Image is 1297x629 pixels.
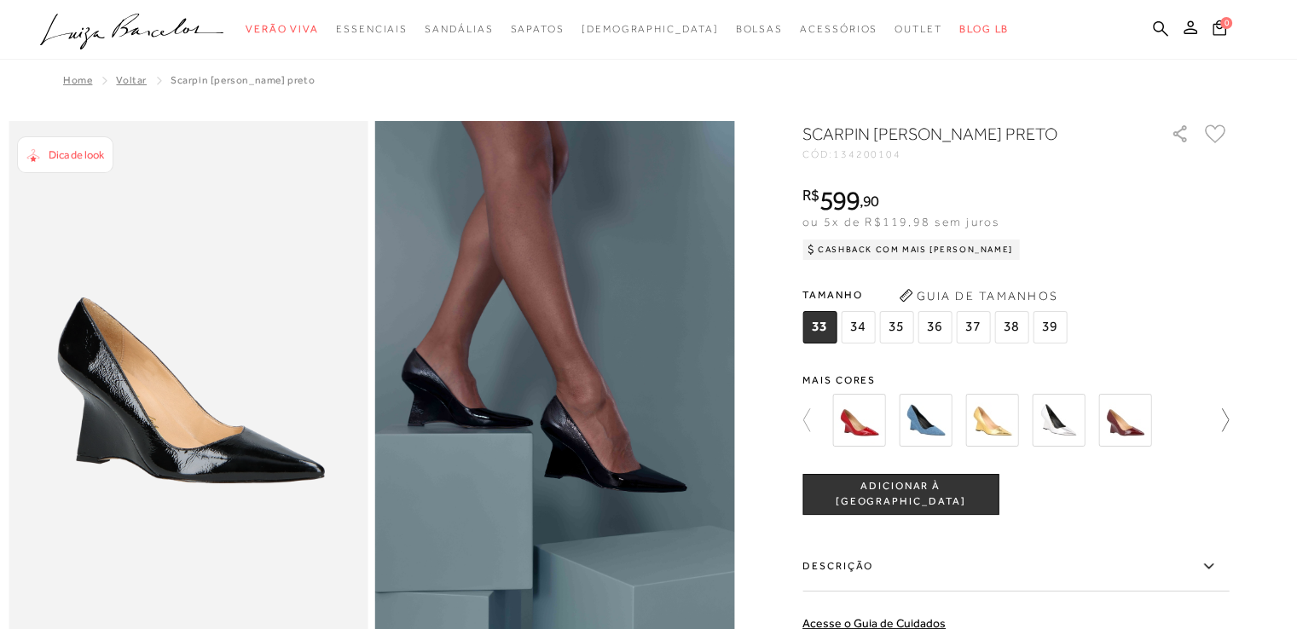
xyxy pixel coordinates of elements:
a: Home [63,74,92,86]
span: 0 [1220,17,1232,29]
button: 0 [1207,19,1231,42]
button: ADICIONAR À [GEOGRAPHIC_DATA] [802,474,999,515]
label: Descrição [802,542,1229,591]
img: SCARPIN ANABELA EM JEANS ÍNDIGO [899,394,952,447]
span: 90 [863,192,879,210]
i: R$ [802,188,819,203]
a: categoryNavScreenReaderText [895,14,942,45]
span: 34 [841,311,875,343]
span: ou 5x de R$119,98 sem juros [802,215,999,228]
img: SCARPIN ANABELA VERNIZ MALBEC [1098,394,1151,447]
a: Voltar [116,74,147,86]
i: , [860,193,879,209]
img: SCARPIN ANABELA EM COURO VERNIZ VERMELHO [832,394,885,447]
h1: SCARPIN [PERSON_NAME] PRETO [802,122,1122,146]
a: categoryNavScreenReaderText [510,14,564,45]
a: categoryNavScreenReaderText [336,14,408,45]
span: Sandálias [425,23,493,35]
a: categoryNavScreenReaderText [800,14,877,45]
div: CÓD: [802,149,1144,159]
a: categoryNavScreenReaderText [735,14,783,45]
a: categoryNavScreenReaderText [246,14,319,45]
span: 599 [819,185,860,216]
span: Dica de look [49,148,104,161]
span: ADICIONAR À [GEOGRAPHIC_DATA] [803,479,998,509]
span: 38 [994,311,1028,343]
a: noSubCategoriesText [582,14,719,45]
span: Verão Viva [246,23,319,35]
span: [DEMOGRAPHIC_DATA] [582,23,719,35]
span: 36 [918,311,952,343]
img: SCARPIN ANABELA EM METALIZADO DOURADO [965,394,1018,447]
span: Sapatos [510,23,564,35]
span: Bolsas [735,23,783,35]
span: SCARPIN [PERSON_NAME] PRETO [171,74,315,86]
span: Mais cores [802,375,1229,385]
span: 134200104 [833,148,901,160]
span: Acessórios [800,23,877,35]
div: Cashback com Mais [PERSON_NAME] [802,239,1020,260]
span: 37 [956,311,990,343]
span: Essenciais [336,23,408,35]
span: 39 [1033,311,1067,343]
span: 33 [802,311,837,343]
span: Outlet [895,23,942,35]
img: SCARPIN ANABELA EM METALIZADO PRATA [1032,394,1085,447]
button: Guia de Tamanhos [893,282,1063,309]
span: BLOG LB [959,23,1009,35]
a: categoryNavScreenReaderText [425,14,493,45]
a: BLOG LB [959,14,1009,45]
span: Tamanho [802,282,1071,308]
span: 35 [879,311,913,343]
